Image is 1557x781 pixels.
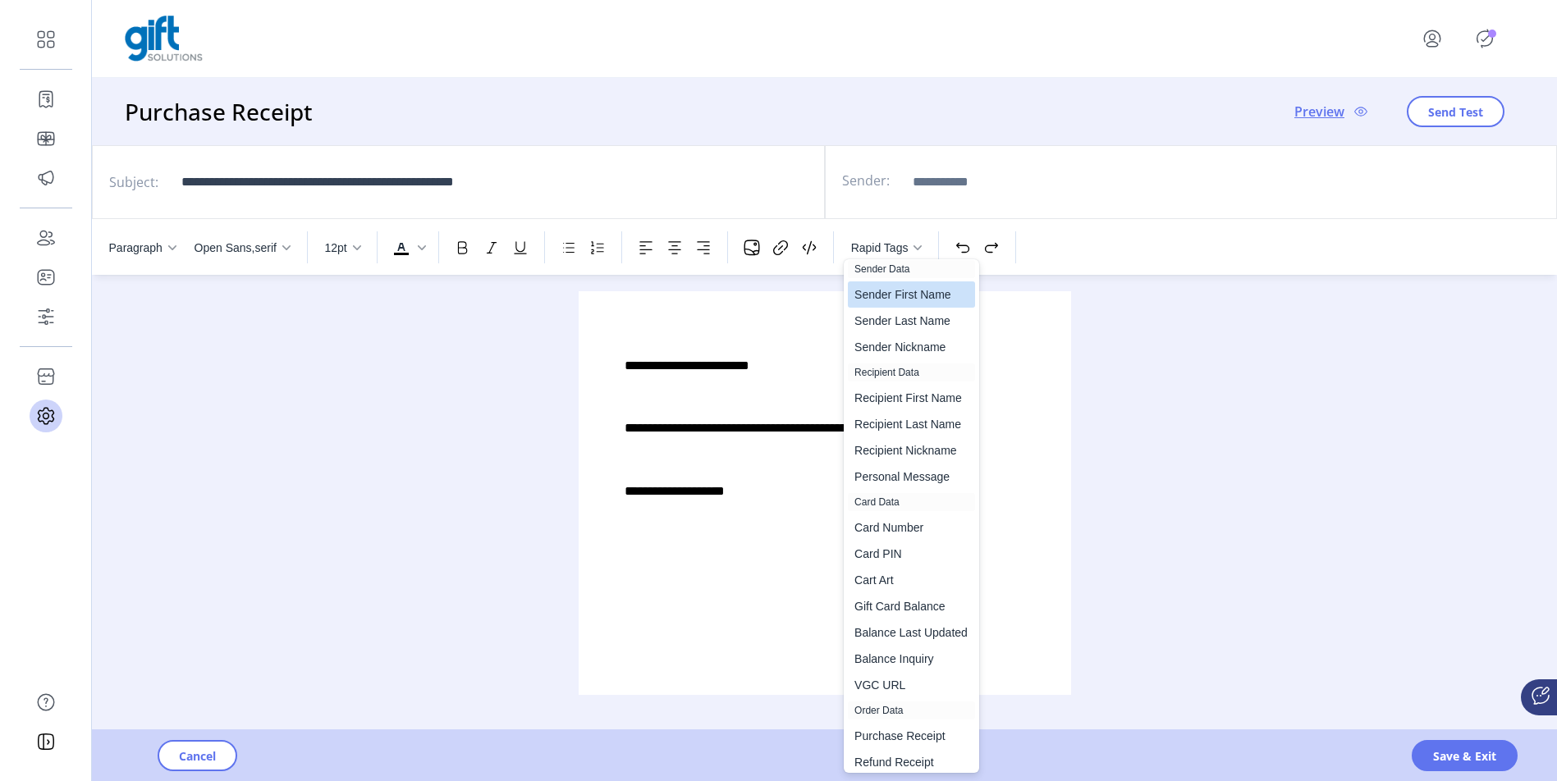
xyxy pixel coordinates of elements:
h3: Purchase Receipt [125,94,319,129]
div: Personal Message [854,467,969,486]
button: Numbered list [584,236,611,259]
div: Refund Receipt [854,752,969,772]
div: Recipient First Name [848,385,975,411]
button: Publisher Panel [1472,25,1498,52]
div: Order Data [848,701,975,719]
div: Card Number [854,518,969,537]
div: Purchase Receipt [848,723,975,749]
div: Recipient Data [848,363,975,381]
label: Sender: [842,171,890,190]
button: Align right [689,236,717,259]
button: Italic [478,236,506,259]
span: Send Test [1428,103,1483,121]
div: Gift Card Balance [848,593,975,619]
div: Cart Art [854,570,969,590]
button: Source code [795,236,823,259]
div: Refund Receipt [848,749,975,775]
button: Rapid Tags populate information from a gift card order into the template that is viewed by a reci... [844,236,928,259]
div: Sender First Name [854,285,969,304]
span: Preview [1294,102,1344,121]
div: Sender Last Name [848,308,975,334]
div: Balance Last Updated [848,619,975,646]
button: Undo [949,236,977,259]
div: Cart Art [848,567,975,593]
div: VGC URL [854,675,969,695]
div: Sender First Name [848,281,975,308]
div: Gift Card Balance [854,596,969,616]
div: Sender Last Name [854,311,969,331]
iframe: Rich Text Area [579,291,1071,695]
button: Bold [449,236,477,259]
label: Subject: [109,172,158,192]
div: Card PIN [848,541,975,567]
button: Cancel [158,740,237,771]
button: Insert/edit image [738,236,766,259]
button: Block Paragraph [102,236,182,259]
div: Recipient First Name [854,388,969,408]
div: Card Number [848,514,975,541]
button: Align left [632,236,660,259]
div: Text color Black [387,236,428,259]
img: logo [125,16,203,62]
button: Redo [978,236,1005,259]
span: Save & Exit [1433,747,1496,765]
div: Recipient Last Name [848,411,975,437]
div: Sender Nickname [848,334,975,360]
div: Card PIN [854,544,969,564]
div: VGC URL [848,672,975,698]
span: Cancel [179,747,216,765]
button: Font Open Sans,serif [186,236,297,259]
button: Underline [506,236,534,259]
div: Recipient Nickname [848,437,975,464]
button: Font size 12pt [318,236,367,259]
div: Balance Inquiry [854,649,969,669]
button: Save & Exit [1412,740,1518,771]
span: Rapid Tags [851,241,909,254]
div: Balance Inquiry [848,646,975,672]
span: Open Sans,serif [195,241,277,254]
div: Balance Last Updated [854,623,969,642]
div: Recipient Nickname [854,441,969,460]
button: Insert/edit link [767,236,795,259]
div: Recipient Last Name [854,414,969,434]
button: Bullet list [555,236,583,259]
button: Align center [661,236,689,259]
span: Paragraph [109,241,163,254]
button: Send Test [1407,96,1504,127]
span: 12pt [324,241,346,254]
div: Sender Data [848,260,975,278]
div: Personal Message [848,464,975,490]
div: Card Data [848,493,975,511]
div: Purchase Receipt [854,726,969,746]
div: Sender Nickname [854,337,969,357]
button: menu [1399,19,1472,58]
